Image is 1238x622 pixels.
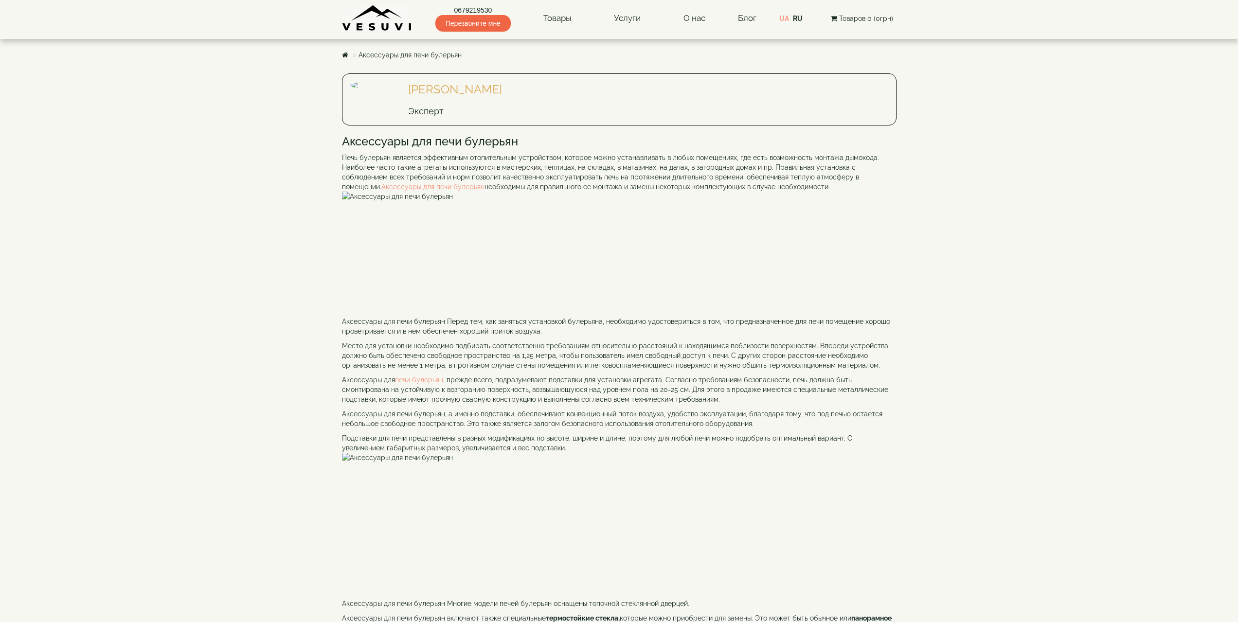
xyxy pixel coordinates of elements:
[342,341,897,370] p: Место для установки необходимо подбирать соответственно требованиям относительно расстояний к нах...
[828,13,896,24] button: Товаров 0 (0грн)
[381,183,484,191] a: Аксессуары для печи булерьян
[604,7,650,30] a: Услуги
[738,13,756,23] a: Блог
[839,15,893,22] span: Товаров 0 (0грн)
[342,409,897,428] p: Аксессуары для печи булерьян, а именно подставки, обеспечивают конвекционный поток воздуха, удобс...
[674,7,715,30] a: О нас
[342,375,897,404] p: Аксессуары для , прежде всего, подразумевают подставки для установки агрегата. Согласно требовани...
[359,51,462,59] a: Аксессуары для печи булерьян
[342,192,464,317] img: Аксессуары для печи булерьян
[342,5,413,32] img: Завод VESUVI
[546,614,620,622] b: термостойкие стекла,
[534,7,581,30] a: Товары
[350,81,398,89] img: valeriy-100x100.webp.pagespeed.ce.5PuUNgqFkb.webp
[779,15,789,22] a: ua
[408,81,869,105] div: [PERSON_NAME]
[395,376,443,384] a: печи булерьян
[435,5,511,15] a: 0679219530
[408,105,869,118] div: Эксперт
[793,15,803,22] span: ru
[435,15,511,32] span: Перезвоните мне
[342,135,897,148] h3: Аксессуары для печи булерьян
[342,153,897,336] p: Печь булерьян является эффективным отопительным устройством, которое можно устанавливать в любых ...
[342,433,897,608] p: Подставки для печи представлены в разных модификациях по высоте, ширине и длине, поэтому для любо...
[342,453,488,599] img: Аксессуары для печи булерьян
